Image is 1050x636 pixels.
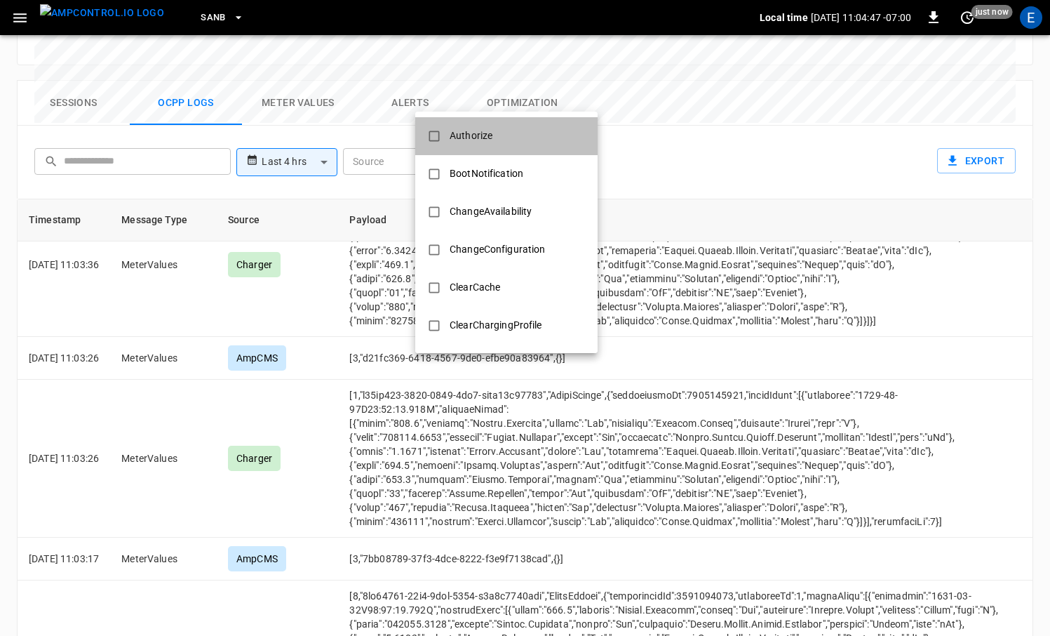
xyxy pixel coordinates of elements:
div: BootNotification [441,161,532,187]
div: ChangeConfiguration [441,237,554,263]
div: ClearCache [441,274,509,300]
div: ChangeAvailability [441,199,540,225]
div: DataTransfer [441,350,517,376]
div: ClearChargingProfile [441,312,551,338]
div: Authorize [441,123,501,149]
